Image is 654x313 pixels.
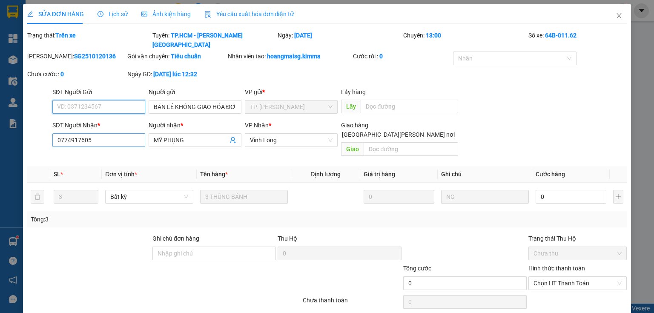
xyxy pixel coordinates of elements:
span: Lấy hàng [341,89,366,95]
span: Tổng cước [403,265,431,272]
label: Hình thức thanh toán [528,265,585,272]
span: close [616,12,622,19]
div: Tuyến: [152,31,277,49]
div: Trạng thái Thu Hộ [528,234,627,243]
span: Chưa thu [534,247,622,260]
input: VD: Bàn, Ghế [200,190,288,204]
span: edit [27,11,33,17]
div: Người nhận [149,121,241,130]
span: Định lượng [310,171,341,178]
div: Chưa thanh toán [302,296,402,310]
span: Đơn vị tính [105,171,137,178]
div: Tổng: 3 [31,215,253,224]
img: icon [204,11,211,18]
span: TP. Hồ Chí Minh [250,101,333,113]
div: VP gửi [245,87,338,97]
div: Vĩnh Long [7,7,49,28]
span: [GEOGRAPHIC_DATA][PERSON_NAME] nơi [338,130,458,139]
div: BÁN LẺ KHÔNG GIAO HOÁ ĐƠN [7,28,49,69]
div: Ngày: [277,31,402,49]
div: [PERSON_NAME]: [27,52,126,61]
div: SĐT Người Gửi [52,87,145,97]
div: Người gửi [149,87,241,97]
button: Close [607,4,631,28]
input: 0 [364,190,434,204]
span: SỬA ĐƠN HÀNG [27,11,84,17]
div: 0948001137 [55,38,123,50]
span: Giao [341,142,364,156]
b: 0 [379,53,383,60]
span: Bất kỳ [110,190,188,203]
b: 13:00 [426,32,441,39]
b: hoangmaisg.kimma [267,53,321,60]
span: Tên hàng [200,171,228,178]
input: Dọc đường [361,100,458,113]
span: Lịch sử [98,11,128,17]
b: Tiêu chuẩn [171,53,201,60]
span: Vĩnh Long [250,134,333,146]
div: Chưa cước : [27,69,126,79]
th: Ghi chú [438,166,532,183]
span: Cước hàng [536,171,565,178]
input: Ghi Chú [441,190,529,204]
b: [DATE] lúc 12:32 [153,71,197,78]
span: Nhận: [55,8,76,17]
div: Số xe: [528,31,628,49]
b: 64B-011.62 [545,32,577,39]
b: SG2510120136 [74,53,116,60]
span: picture [141,11,147,17]
div: Cước rồi : [353,52,451,61]
b: 0 [60,71,64,78]
span: VP Nhận [245,122,269,129]
b: [DATE] [294,32,312,39]
div: Gói vận chuyển: [127,52,226,61]
input: Dọc đường [364,142,458,156]
span: SL [54,171,60,178]
input: Ghi chú đơn hàng [152,247,276,260]
div: SĐT Người Nhận [52,121,145,130]
span: Giao hàng [341,122,368,129]
div: Chuyến: [402,31,528,49]
span: Thu Hộ [278,235,297,242]
button: delete [31,190,44,204]
span: Lấy [341,100,361,113]
span: Ảnh kiện hàng [141,11,191,17]
b: TP.HCM - [PERSON_NAME][GEOGRAPHIC_DATA] [152,32,243,48]
span: Gửi: [7,8,20,17]
div: Ngày GD: [127,69,226,79]
span: Giá trị hàng [364,171,395,178]
span: user-add [229,137,236,144]
b: Trên xe [55,32,76,39]
div: Trạng thái: [26,31,152,49]
div: Nhân viên tạo: [228,52,351,61]
span: Yêu cầu xuất hóa đơn điện tử [204,11,294,17]
button: plus [613,190,623,204]
div: TP. [PERSON_NAME] [55,7,123,28]
span: clock-circle [98,11,103,17]
div: ĐẠT [55,28,123,38]
label: Ghi chú đơn hàng [152,235,199,242]
span: Chọn HT Thanh Toán [534,277,622,290]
